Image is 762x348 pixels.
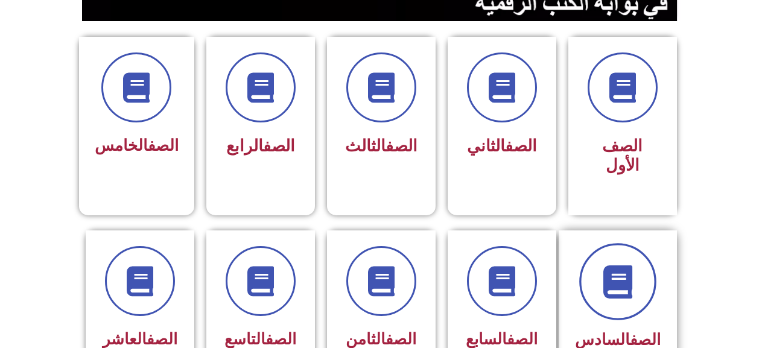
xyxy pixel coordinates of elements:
a: الصف [148,136,179,154]
span: الخامس [95,136,179,154]
a: الصف [263,136,295,156]
span: السابع [466,330,538,348]
a: الصف [507,330,538,348]
a: الصف [386,330,416,348]
a: الصف [505,136,537,156]
span: الثاني [467,136,537,156]
a: الصف [265,330,296,348]
span: الصف الأول [602,136,643,175]
span: التاسع [224,330,296,348]
a: الصف [386,136,418,156]
span: العاشر [103,330,177,348]
span: الثالث [345,136,418,156]
a: الصف [147,330,177,348]
span: الرابع [226,136,295,156]
span: الثامن [346,330,416,348]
